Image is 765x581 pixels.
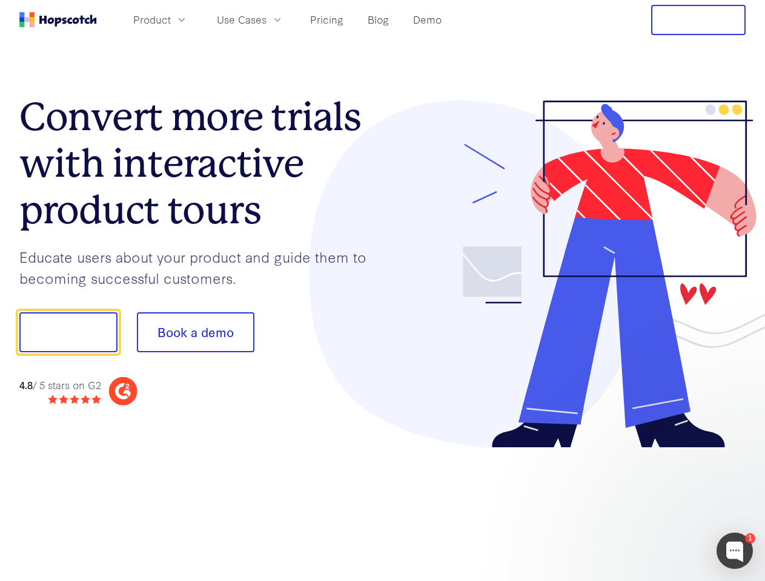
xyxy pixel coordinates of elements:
button: Book a demo [137,312,254,352]
strong: 4.8 [19,378,33,392]
span: Product [133,12,171,27]
button: Product [126,10,195,30]
a: Home [19,12,97,27]
div: 1 [745,533,755,543]
button: Use Cases [210,10,291,30]
h1: Convert more trials with interactive product tours [19,94,383,233]
p: Educate users about your product and guide them to becoming successful customers. [19,246,383,288]
button: Free Trial [651,5,746,35]
button: Show me! [19,312,118,352]
a: Pricing [305,10,348,30]
div: / 5 stars on G2 [19,378,101,393]
a: Blog [363,10,394,30]
span: Use Cases [217,12,267,27]
a: Demo [408,10,446,30]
